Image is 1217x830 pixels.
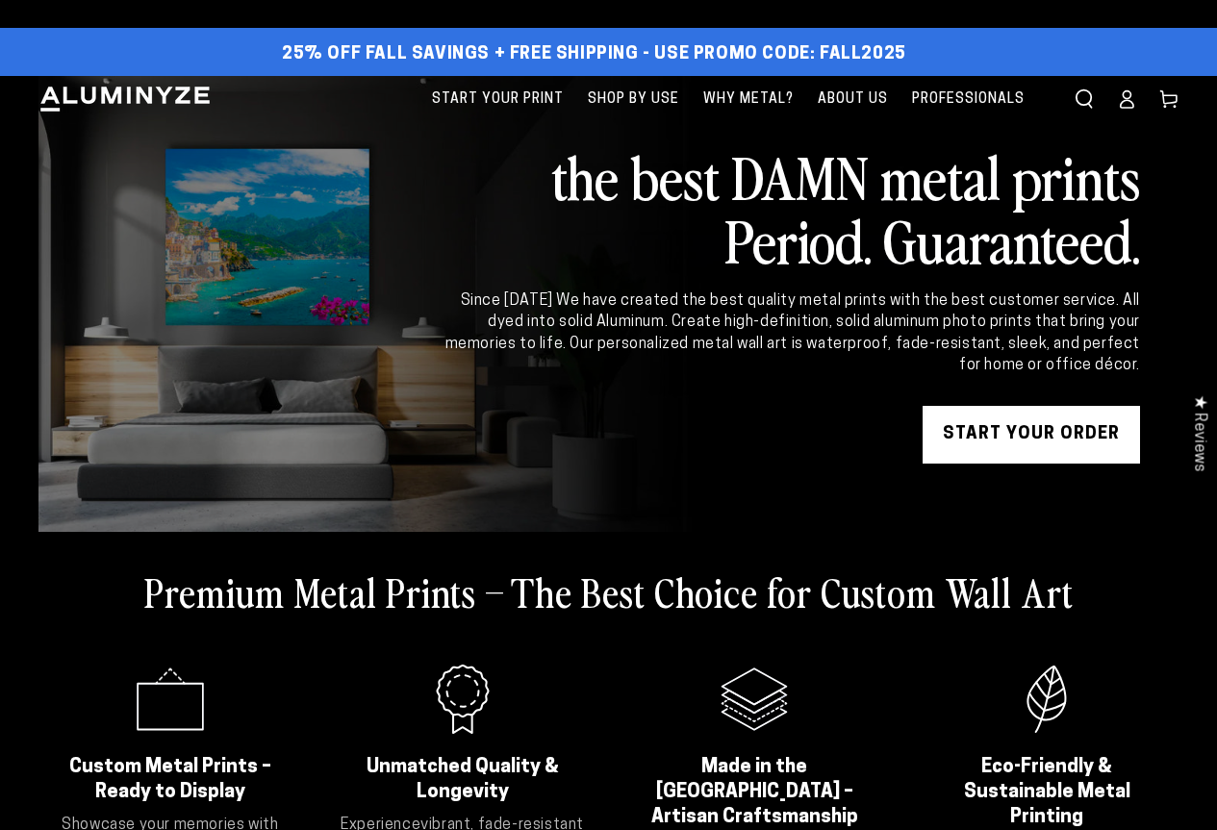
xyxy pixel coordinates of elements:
a: Shop By Use [578,76,689,123]
summary: Search our site [1063,78,1105,120]
h2: Premium Metal Prints – The Best Choice for Custom Wall Art [144,566,1074,616]
img: Aluminyze [38,85,212,113]
span: Start Your Print [432,88,564,112]
a: Professionals [902,76,1034,123]
div: Since [DATE] We have created the best quality metal prints with the best customer service. All dy... [442,290,1140,377]
h2: Made in the [GEOGRAPHIC_DATA] – Artisan Craftsmanship [647,755,863,830]
a: Start Your Print [422,76,573,123]
a: About Us [808,76,898,123]
h2: the best DAMN metal prints Period. Guaranteed. [442,144,1140,271]
span: Why Metal? [703,88,794,112]
a: Why Metal? [694,76,803,123]
div: Click to open Judge.me floating reviews tab [1180,380,1217,487]
span: About Us [818,88,888,112]
span: Professionals [912,88,1025,112]
h2: Custom Metal Prints – Ready to Display [63,755,278,805]
h2: Unmatched Quality & Longevity [355,755,570,805]
span: 25% off FALL Savings + Free Shipping - Use Promo Code: FALL2025 [282,44,906,65]
span: Shop By Use [588,88,679,112]
a: START YOUR Order [923,406,1140,464]
h2: Eco-Friendly & Sustainable Metal Printing [939,755,1154,830]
